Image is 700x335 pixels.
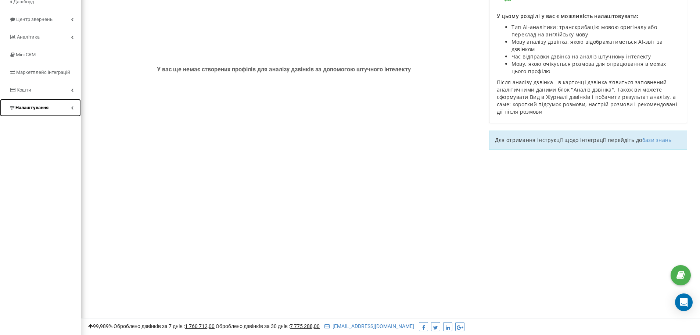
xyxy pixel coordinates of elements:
li: Мову, якою очікується розмова для опрацювання в межах цього профілю [511,60,679,75]
u: 1 760 712,00 [185,323,215,329]
span: Mini CRM [16,52,36,57]
span: Оброблено дзвінків за 7 днів : [114,323,215,329]
div: Open Intercom Messenger [675,293,693,311]
p: У цьому розділі у вас є можливість налаштовувати: [497,13,679,20]
span: Оброблено дзвінків за 30 днів : [216,323,320,329]
u: 7 775 288,00 [290,323,320,329]
li: Тип AI-аналітики: транскрибацію мовою оригіналу або переклад на англійську мову [511,24,679,38]
span: Аналiтика [17,34,40,40]
div: У вас ще немає створених профілів для аналізу дзвінків за допомогою штучного інтелекту [94,5,474,133]
span: Кошти [17,87,31,93]
p: Після аналізу дзвінка - в карточці дзвінка зʼявиться заповнений аналітичними даними блок "Аналіз ... [497,79,679,115]
a: [EMAIL_ADDRESS][DOMAIN_NAME] [324,323,414,329]
span: Маркетплейс інтеграцій [16,70,70,75]
li: Час відправки дзвінка на аналіз штучному інтелекту [511,53,679,60]
a: бази знань [642,136,672,143]
p: Для отримання інструкції щодо інтеграції перейдіть до [495,136,681,144]
span: 99,989% [88,323,112,329]
li: Мову аналізу дзвінка, якою відображатиметься AI-звіт за дзвінком [511,38,679,53]
span: Центр звернень [16,17,53,22]
span: Налаштування [15,105,49,110]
